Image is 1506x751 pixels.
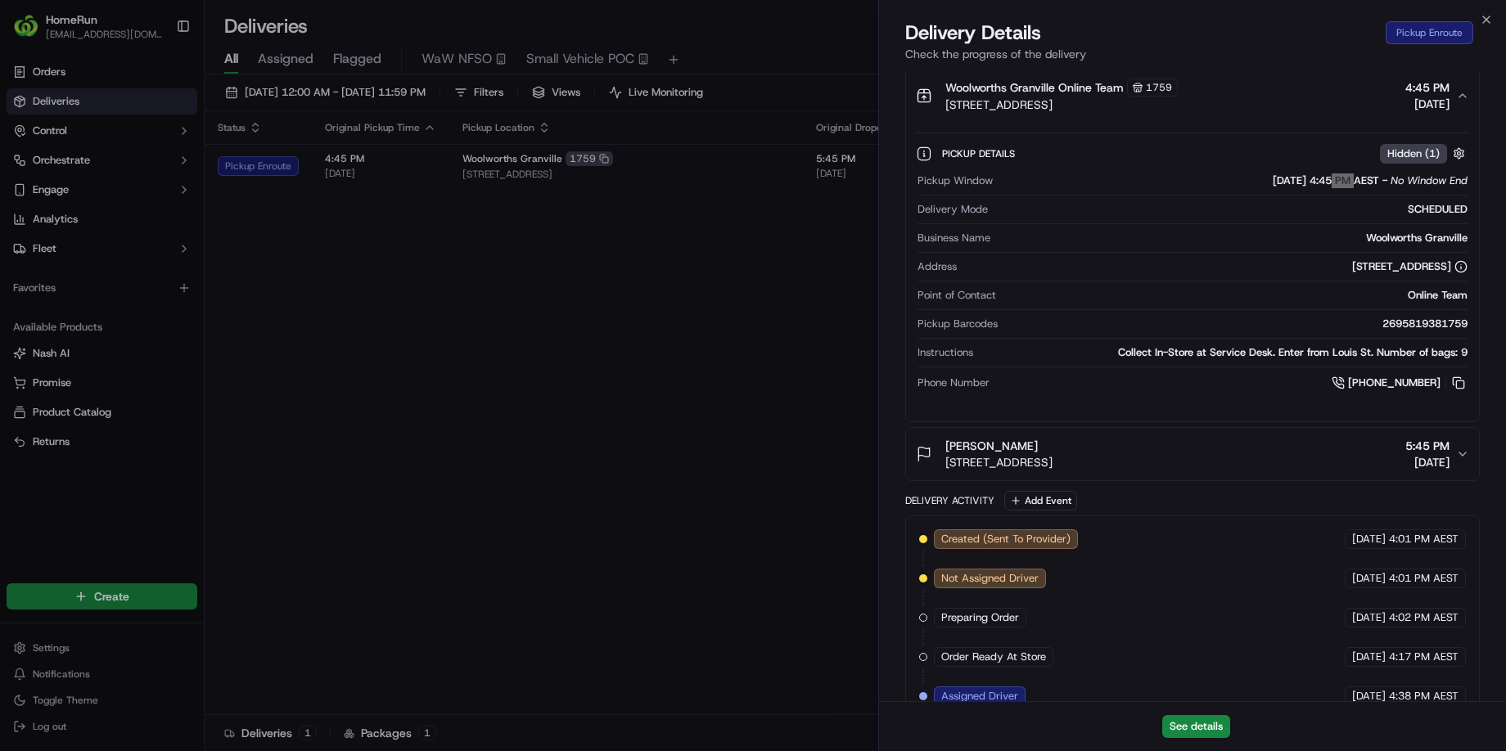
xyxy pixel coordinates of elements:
[155,237,263,254] span: API Documentation
[1387,146,1440,161] span: Hidden ( 1 )
[163,277,198,290] span: Pylon
[16,239,29,252] div: 📗
[945,97,1178,113] span: [STREET_ADDRESS]
[115,277,198,290] a: Powered byPylon
[945,438,1038,454] span: [PERSON_NAME]
[1003,288,1468,303] div: Online Team
[1352,259,1468,274] div: [STREET_ADDRESS]
[941,532,1071,546] span: Created (Sent To Provider)
[1332,374,1468,392] a: [PHONE_NUMBER]
[1273,173,1379,188] span: [DATE] 4:45 PM AEST
[33,237,125,254] span: Knowledge Base
[1389,571,1459,586] span: 4:01 PM AEST
[994,202,1468,217] div: SCHEDULED
[1380,143,1469,164] button: Hidden (1)
[1391,173,1468,188] span: No Window End
[918,317,998,331] span: Pickup Barcodes
[1389,689,1459,704] span: 4:38 PM AEST
[1352,532,1386,546] span: [DATE]
[1146,81,1172,94] span: 1759
[918,231,990,245] span: Business Name
[1405,438,1450,454] span: 5:45 PM
[1405,79,1450,96] span: 4:45 PM
[918,375,990,390] span: Phone Number
[1004,491,1077,510] button: Add Event
[906,428,1479,480] button: [PERSON_NAME][STREET_ADDRESS]5:45 PM[DATE]
[918,202,988,217] span: Delivery Mode
[16,16,49,49] img: Nash
[941,571,1039,586] span: Not Assigned Driver
[942,147,1018,160] span: Pickup Details
[906,123,1479,421] div: Woolworths Granville Online Team1759[STREET_ADDRESS]4:45 PM[DATE]
[941,610,1019,625] span: Preparing Order
[16,65,298,92] p: Welcome 👋
[1389,610,1459,625] span: 4:02 PM AEST
[905,20,1041,46] span: Delivery Details
[905,494,994,507] div: Delivery Activity
[1389,532,1459,546] span: 4:01 PM AEST
[997,231,1468,245] div: Woolworths Granville
[918,259,957,274] span: Address
[138,239,151,252] div: 💻
[1004,317,1468,331] div: 2695819381759
[945,454,1053,470] span: [STREET_ADDRESS]
[941,689,1018,704] span: Assigned Driver
[1405,96,1450,112] span: [DATE]
[1382,173,1387,188] span: -
[278,161,298,181] button: Start new chat
[1405,454,1450,470] span: [DATE]
[980,345,1468,360] div: Collect In-Store at Service Desk. Enter from Louis St. Number of bags: 9
[1352,650,1386,664] span: [DATE]
[918,288,996,303] span: Point of Contact
[1348,375,1441,390] span: [PHONE_NUMBER]
[906,69,1479,123] button: Woolworths Granville Online Team1759[STREET_ADDRESS]4:45 PM[DATE]
[941,650,1046,664] span: Order Ready At Store
[1352,610,1386,625] span: [DATE]
[43,106,295,123] input: Got a question? Start typing here...
[918,345,973,360] span: Instructions
[1162,715,1230,738] button: See details
[1352,571,1386,586] span: [DATE]
[56,156,268,173] div: Start new chat
[16,156,46,186] img: 1736555255976-a54dd68f-1ca7-489b-9aae-adbdc363a1c4
[905,46,1480,62] p: Check the progress of the delivery
[132,231,269,260] a: 💻API Documentation
[918,173,993,188] span: Pickup Window
[945,79,1124,96] span: Woolworths Granville Online Team
[1389,650,1459,664] span: 4:17 PM AEST
[56,173,207,186] div: We're available if you need us!
[1352,689,1386,704] span: [DATE]
[10,231,132,260] a: 📗Knowledge Base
